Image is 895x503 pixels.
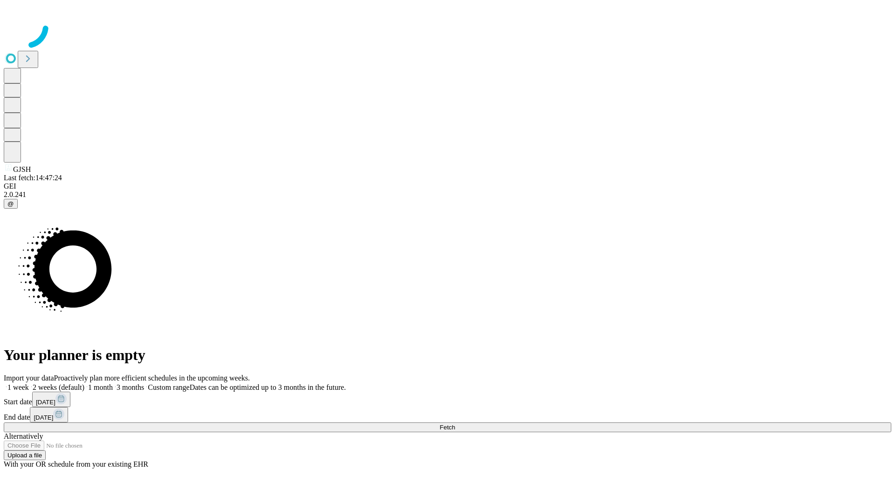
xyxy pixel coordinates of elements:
[7,200,14,207] span: @
[88,383,113,391] span: 1 month
[33,383,84,391] span: 2 weeks (default)
[4,199,18,209] button: @
[4,374,54,382] span: Import your data
[7,383,29,391] span: 1 week
[4,174,62,182] span: Last fetch: 14:47:24
[4,450,46,460] button: Upload a file
[30,407,68,422] button: [DATE]
[36,399,55,406] span: [DATE]
[117,383,144,391] span: 3 months
[34,414,53,421] span: [DATE]
[4,407,891,422] div: End date
[13,165,31,173] span: GJSH
[4,182,891,190] div: GEI
[4,432,43,440] span: Alternatively
[440,424,455,431] span: Fetch
[148,383,189,391] span: Custom range
[4,347,891,364] h1: Your planner is empty
[4,460,148,468] span: With your OR schedule from your existing EHR
[4,190,891,199] div: 2.0.241
[32,392,70,407] button: [DATE]
[4,392,891,407] div: Start date
[190,383,346,391] span: Dates can be optimized up to 3 months in the future.
[54,374,250,382] span: Proactively plan more efficient schedules in the upcoming weeks.
[4,422,891,432] button: Fetch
